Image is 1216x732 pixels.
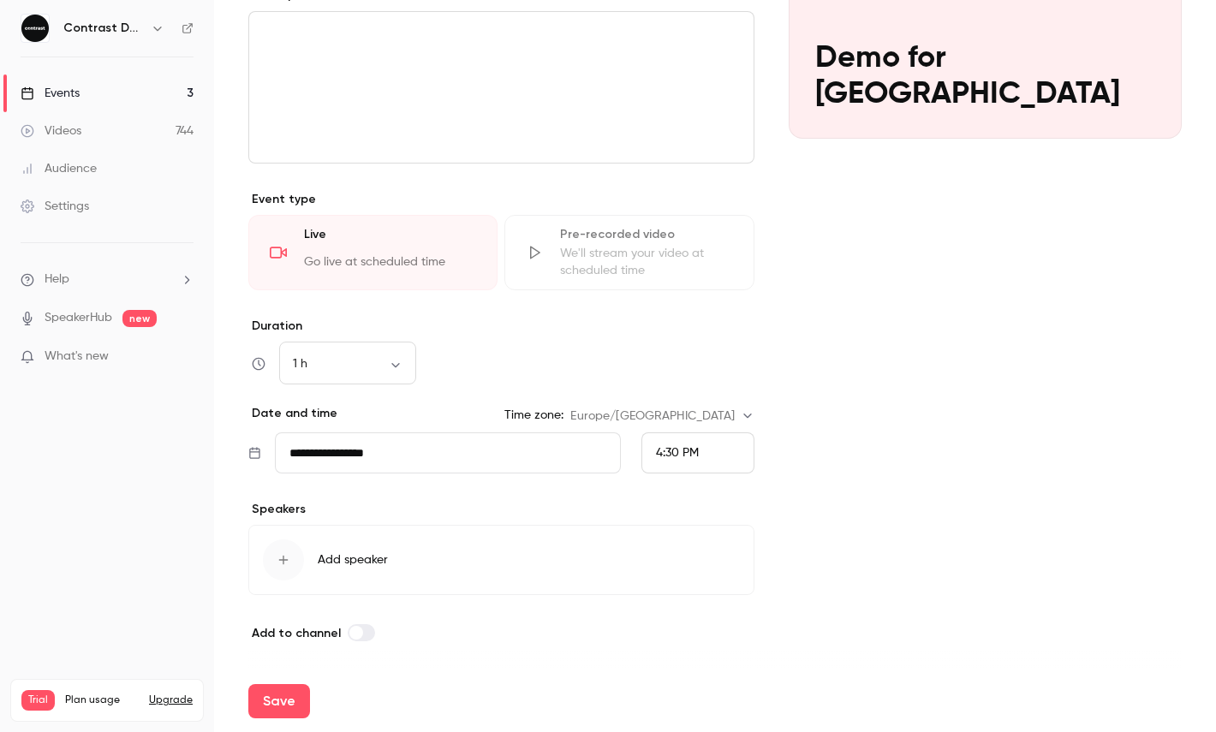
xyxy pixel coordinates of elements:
div: We'll stream your video at scheduled time [560,245,732,279]
div: Pre-recorded video [560,226,732,243]
img: Contrast Demos [21,15,49,42]
div: From [641,432,754,473]
div: Settings [21,198,89,215]
span: Add to channel [252,626,341,640]
p: Date and time [248,405,337,422]
span: Help [45,271,69,289]
label: Duration [248,318,754,335]
div: Go live at scheduled time [304,253,476,279]
span: 4:30 PM [656,447,699,459]
h6: Contrast Demos [63,20,144,37]
span: Plan usage [65,693,139,707]
p: Speakers [248,501,754,518]
li: help-dropdown-opener [21,271,194,289]
div: Pre-recorded videoWe'll stream your video at scheduled time [504,215,754,290]
span: Trial [21,690,55,711]
span: Add speaker [318,551,388,568]
button: Upgrade [149,693,193,707]
div: Live [304,226,476,252]
div: Europe/[GEOGRAPHIC_DATA] [570,408,754,425]
div: Videos [21,122,81,140]
span: What's new [45,348,109,366]
div: Events [21,85,80,102]
span: new [122,310,157,327]
div: Audience [21,160,97,177]
label: Time zone: [504,407,563,424]
button: Save [248,684,310,718]
section: description [248,11,754,164]
div: editor [249,12,754,163]
a: SpeakerHub [45,309,112,327]
div: 1 h [279,355,416,372]
div: LiveGo live at scheduled time [248,215,498,290]
p: Event type [248,191,754,208]
button: Add speaker [248,525,754,595]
